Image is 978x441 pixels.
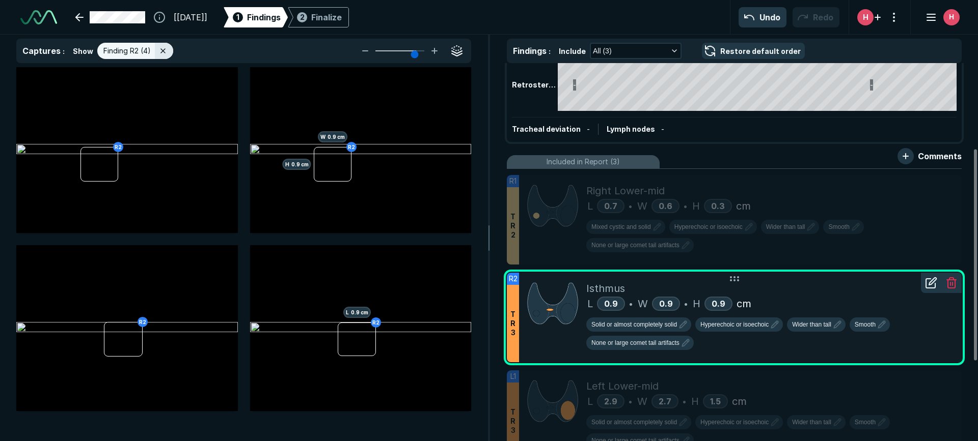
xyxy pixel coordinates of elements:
[343,307,371,318] span: L 0.9 cm
[792,320,831,329] span: Wider than tall
[587,198,593,214] span: L
[737,296,751,311] span: cm
[792,418,831,427] span: Wider than tall
[283,159,311,170] span: H 0.9 cm
[586,281,625,296] span: Isthmus
[637,394,647,409] span: W
[661,125,664,133] span: -
[702,43,805,59] button: Restore default order
[591,320,677,329] span: Solid or almost completely solid
[73,46,93,56] span: Show
[700,320,769,329] span: Hyperechoic or isoechoic
[224,7,288,27] div: 1Findings
[236,12,239,22] span: 1
[949,12,954,22] span: H
[629,200,632,212] span: •
[510,407,515,435] span: T R 3
[510,371,516,382] span: L1
[674,222,743,231] span: Hyperechoic or isoechoic
[659,299,673,309] span: 0.9
[732,394,747,409] span: cm
[659,201,672,211] span: 0.6
[587,296,593,311] span: L
[586,183,665,198] span: Right Lower-mid
[527,183,578,228] img: +JOm67AAAABklEQVQDAIO2XbhC8ui+AAAAAElFTkSuQmCC
[604,396,617,406] span: 2.9
[509,273,518,284] span: R2
[22,46,61,56] span: Captures
[510,212,515,240] span: T R 2
[693,296,700,311] span: H
[311,11,342,23] div: Finalize
[247,11,281,23] span: Findings
[637,198,647,214] span: W
[174,11,207,23] span: [[DATE]]
[863,12,868,22] span: H
[549,47,551,55] span: :
[943,9,960,25] div: avatar-name
[559,46,586,56] span: Include
[587,125,590,133] span: -
[527,378,578,424] img: 9kbXlRAAAABklEQVQDACbcYbgO9DaAAAAAAElFTkSuQmCC
[591,418,677,427] span: Solid or almost completely solid
[857,9,874,25] div: avatar-name
[586,378,659,394] span: Left Lower-mid
[509,175,517,187] span: R1
[711,201,725,211] span: 0.3
[300,12,305,22] span: 2
[692,198,700,214] span: H
[288,7,349,27] div: 2Finalize
[918,150,962,162] span: Comments
[604,201,617,211] span: 0.7
[700,418,769,427] span: Hyperechoic or isoechoic
[739,7,786,27] button: Undo
[512,125,581,133] span: Tracheal deviation
[855,418,876,427] span: Smooth
[593,45,612,56] span: All (3)
[607,125,655,133] span: Lymph nodes
[20,10,57,24] img: See-Mode Logo
[16,6,61,28] a: See-Mode Logo
[710,396,721,406] span: 1.5
[63,47,65,55] span: :
[684,200,687,212] span: •
[659,396,671,406] span: 2.7
[683,395,686,407] span: •
[591,222,651,231] span: Mixed cystic and solid
[527,281,578,326] img: 4sUdNAAAAAZJREFUAwDT1Vi4vhlmIAAAAABJRU5ErkJggg==
[736,198,751,214] span: cm
[513,46,547,56] span: Findings
[828,222,849,231] span: Smooth
[318,131,347,142] span: W 0.9 cm
[793,7,839,27] button: Redo
[587,394,593,409] span: L
[766,222,805,231] span: Wider than tall
[855,320,876,329] span: Smooth
[712,299,725,309] span: 0.9
[604,299,618,309] span: 0.9
[547,156,620,167] span: Included in Report (3)
[919,7,962,27] button: avatar-name
[691,394,699,409] span: H
[510,310,515,337] span: T R 3
[629,395,632,407] span: •
[507,175,962,264] li: R1TR2Right Lower-midL0.7•W0.6•H0.3cm
[103,45,151,56] span: Finding R2 (4)
[591,338,680,347] span: None or large comet tail artifacts
[507,273,962,362] li: R2TR3IsthmusL0.9•W0.9•H0.9cm
[629,298,633,310] span: •
[638,296,648,311] span: W
[684,298,688,310] span: •
[591,241,680,250] span: None or large comet tail artifacts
